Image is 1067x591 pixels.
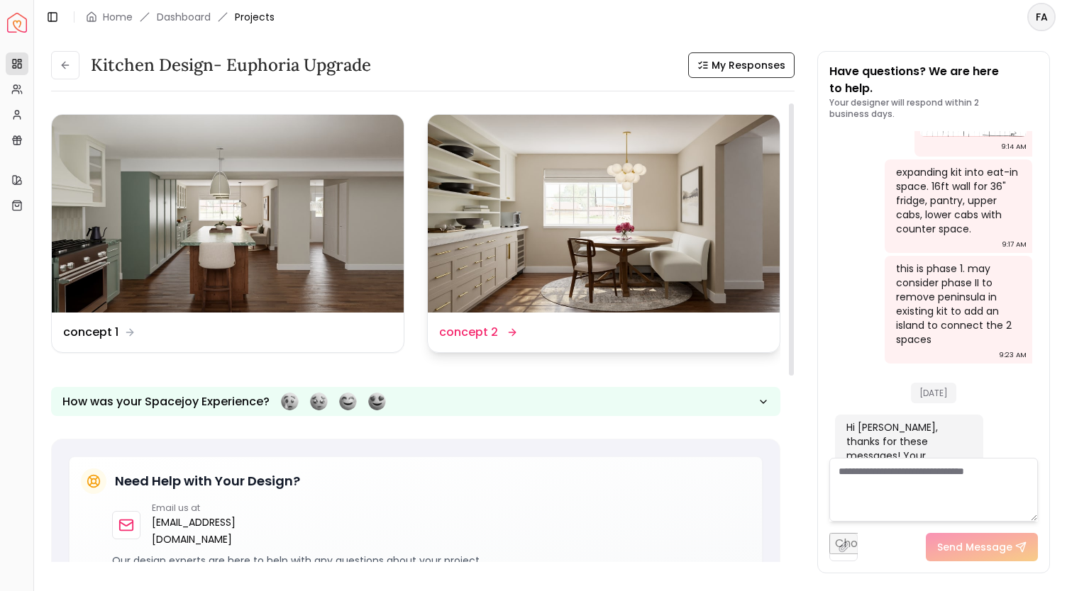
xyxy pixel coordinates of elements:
[911,383,956,403] span: [DATE]
[152,502,255,514] p: Email us at
[152,514,255,548] a: [EMAIL_ADDRESS][DOMAIN_NAME]
[999,348,1027,362] div: 9:23 AM
[86,10,275,24] nav: breadcrumb
[112,553,751,568] p: Our design experts are here to help with any questions about your project.
[157,10,211,24] a: Dashboard
[1001,140,1027,154] div: 9:14 AM
[52,115,404,313] img: concept 1
[1027,3,1056,31] button: FA
[427,114,780,353] a: concept 2concept 2
[846,420,969,491] div: Hi [PERSON_NAME], thanks for these messages! Your designer will reach out to you shortly.
[51,387,780,416] button: How was your Spacejoy Experience?Feeling terribleFeeling badFeeling goodFeeling awesome
[439,324,498,341] dd: concept 2
[63,324,118,341] dd: concept 1
[62,393,270,410] p: How was your Spacejoy Experience?
[896,165,1019,236] div: expanding kit into eat-in space. 16ft wall for 36" fridge, pantry, upper cabs, lower cabs with co...
[51,114,404,353] a: concept 1concept 1
[1029,4,1054,30] span: FA
[712,58,785,72] span: My Responses
[91,54,371,77] h3: Kitchen design- Euphoria Upgrade
[829,97,1038,120] p: Your designer will respond within 2 business days.
[829,63,1038,97] p: Have questions? We are here to help.
[7,13,27,33] img: Spacejoy Logo
[1002,237,1027,252] div: 9:17 AM
[235,10,275,24] span: Projects
[103,10,133,24] a: Home
[896,261,1019,347] div: this is phase 1. may consider phase II to remove peninsula in existing kit to add an island to co...
[428,115,780,313] img: concept 2
[688,52,795,78] button: My Responses
[115,471,300,491] h5: Need Help with Your Design?
[7,13,27,33] a: Spacejoy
